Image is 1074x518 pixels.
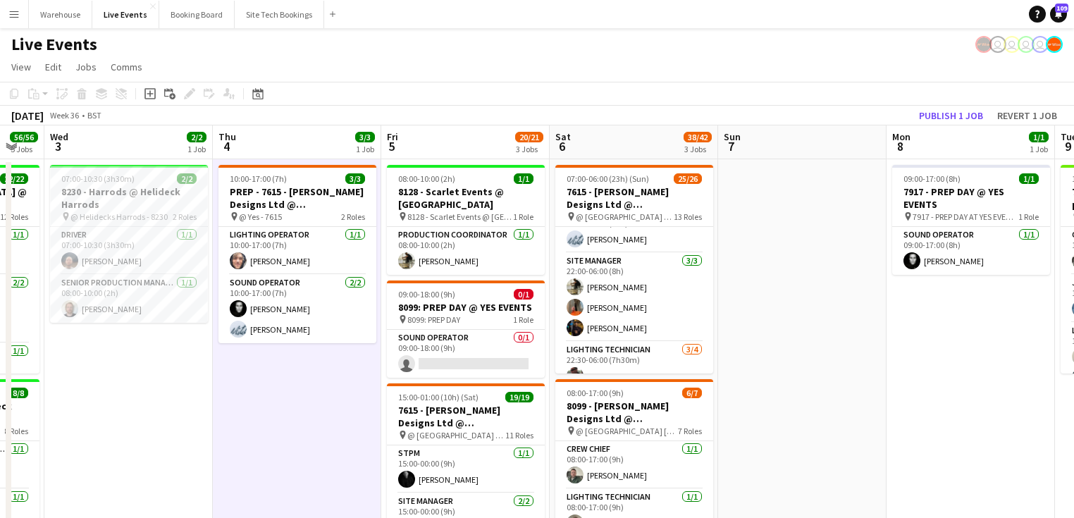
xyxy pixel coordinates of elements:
span: 2/2 [187,132,206,142]
button: Booking Board [159,1,235,28]
h3: 7917 - PREP DAY @ YES EVENTS [892,185,1050,211]
h3: 7615 - [PERSON_NAME] Designs Ltd @ [GEOGRAPHIC_DATA] [387,404,545,429]
span: 8128 - Scarlet Events @ [GEOGRAPHIC_DATA] [407,211,513,222]
span: Edit [45,61,61,73]
h3: 8099: PREP DAY @ YES EVENTS [387,301,545,314]
span: 1/1 [514,173,533,184]
span: Sat [555,130,571,143]
app-card-role: STPM1/115:00-00:00 (9h)[PERSON_NAME] [387,445,545,493]
a: 109 [1050,6,1067,23]
app-user-avatar: Eden Hopkins [989,36,1006,53]
span: 2 Roles [341,211,365,222]
h1: Live Events [11,34,97,55]
span: @ [GEOGRAPHIC_DATA] - 7615 [407,430,505,440]
app-job-card: 07:00-06:00 (23h) (Sun)25/267615 - [PERSON_NAME] Designs Ltd @ [GEOGRAPHIC_DATA] @ [GEOGRAPHIC_DA... [555,165,713,374]
div: 1 Job [356,144,374,154]
app-job-card: 09:00-18:00 (9h)0/18099: PREP DAY @ YES EVENTS 8099: PREP DAY1 RoleSound Operator0/109:00-18:00 (9h) [387,280,545,378]
div: BST [87,110,101,121]
span: 20/21 [515,132,543,142]
app-card-role: Sound Operator1/109:00-17:00 (8h)[PERSON_NAME] [892,227,1050,275]
span: 8 [890,138,911,154]
span: Jobs [75,61,97,73]
h3: 7615 - [PERSON_NAME] Designs Ltd @ [GEOGRAPHIC_DATA] [555,185,713,211]
app-card-role: Lighting Operator1/110:00-17:00 (7h)[PERSON_NAME] [218,227,376,275]
span: 1/1 [1029,132,1049,142]
span: Mon [892,130,911,143]
app-job-card: 09:00-17:00 (8h)1/17917 - PREP DAY @ YES EVENTS 7917 - PREP DAY AT YES EVENTS1 RoleSound Operator... [892,165,1050,275]
span: 8/8 [8,388,28,398]
span: 1 Role [513,211,533,222]
app-card-role: Site Manager3/322:00-06:00 (8h)[PERSON_NAME][PERSON_NAME][PERSON_NAME] [555,253,713,342]
button: Site Tech Bookings [235,1,324,28]
span: 13 Roles [674,211,702,222]
app-card-role: Senior Production Manager1/108:00-10:00 (2h)[PERSON_NAME] [50,275,208,323]
span: 07:00-06:00 (23h) (Sun) [567,173,649,184]
span: Wed [50,130,68,143]
div: 3 Jobs [516,144,543,154]
span: @ Yes - 7615 [239,211,282,222]
span: 1 Role [513,314,533,325]
span: 15:00-01:00 (10h) (Sat) [398,392,479,402]
span: 38/42 [684,132,712,142]
span: 7917 - PREP DAY AT YES EVENTS [913,211,1018,222]
span: Sun [724,130,741,143]
span: 10:00-17:00 (7h) [230,173,287,184]
a: View [6,58,37,76]
span: 07:00-10:30 (3h30m) [61,173,135,184]
h3: PREP - 7615 - [PERSON_NAME] Designs Ltd @ [GEOGRAPHIC_DATA] [218,185,376,211]
h3: 8099 - [PERSON_NAME] Designs Ltd @ [GEOGRAPHIC_DATA] [555,400,713,425]
span: 11 Roles [505,430,533,440]
span: 8 Roles [4,426,28,436]
button: Publish 1 job [913,106,989,125]
app-card-role: Sound Operator2/210:00-17:00 (7h)[PERSON_NAME][PERSON_NAME] [218,275,376,343]
h3: 8230 - Harrods @ Helideck Harrods [50,185,208,211]
span: 09:00-18:00 (9h) [398,289,455,300]
span: 6/7 [682,388,702,398]
app-card-role: Sound Operator0/109:00-18:00 (9h) [387,330,545,378]
a: Jobs [70,58,102,76]
app-user-avatar: Alex Gill [1046,36,1063,53]
span: @ [GEOGRAPHIC_DATA] [GEOGRAPHIC_DATA] - 8099 [576,426,678,436]
app-card-role: Lighting Technician3/422:30-06:00 (7h30m)[PERSON_NAME] [555,342,713,451]
span: Fri [387,130,398,143]
h3: 8128 - Scarlet Events @ [GEOGRAPHIC_DATA] [387,185,545,211]
span: 7 Roles [678,426,702,436]
span: 25/26 [674,173,702,184]
button: Live Events [92,1,159,28]
app-user-avatar: Production Managers [975,36,992,53]
app-user-avatar: Technical Department [1004,36,1020,53]
span: 4 [216,138,236,154]
span: 19/19 [505,392,533,402]
app-job-card: 10:00-17:00 (7h)3/3PREP - 7615 - [PERSON_NAME] Designs Ltd @ [GEOGRAPHIC_DATA] @ Yes - 76152 Role... [218,165,376,343]
span: 7 [722,138,741,154]
span: View [11,61,31,73]
span: Week 36 [47,110,82,121]
span: 56/56 [10,132,38,142]
div: 1 Job [187,144,206,154]
span: 08:00-17:00 (9h) [567,388,624,398]
span: 8099: PREP DAY [407,314,460,325]
app-job-card: 08:00-10:00 (2h)1/18128 - Scarlet Events @ [GEOGRAPHIC_DATA] 8128 - Scarlet Events @ [GEOGRAPHIC_... [387,165,545,275]
app-card-role: Driver1/107:00-10:30 (3h30m)[PERSON_NAME] [50,227,208,275]
app-job-card: 07:00-10:30 (3h30m)2/28230 - Harrods @ Helideck Harrods @ Helidecks Harrods - 82302 RolesDriver1/... [50,165,208,323]
span: 3/3 [345,173,365,184]
app-user-avatar: Ollie Rolfe [1018,36,1035,53]
span: 109 [1055,4,1068,13]
span: Comms [111,61,142,73]
div: [DATE] [11,109,44,123]
a: Comms [105,58,148,76]
span: 0/1 [514,289,533,300]
span: 1 Role [1018,211,1039,222]
span: 2 Roles [173,211,197,222]
button: Revert 1 job [992,106,1063,125]
span: 09:00-17:00 (8h) [903,173,961,184]
div: 5 Jobs [11,144,37,154]
span: Thu [218,130,236,143]
span: 3 [48,138,68,154]
div: 1 Job [1030,144,1048,154]
span: 2/2 [177,173,197,184]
